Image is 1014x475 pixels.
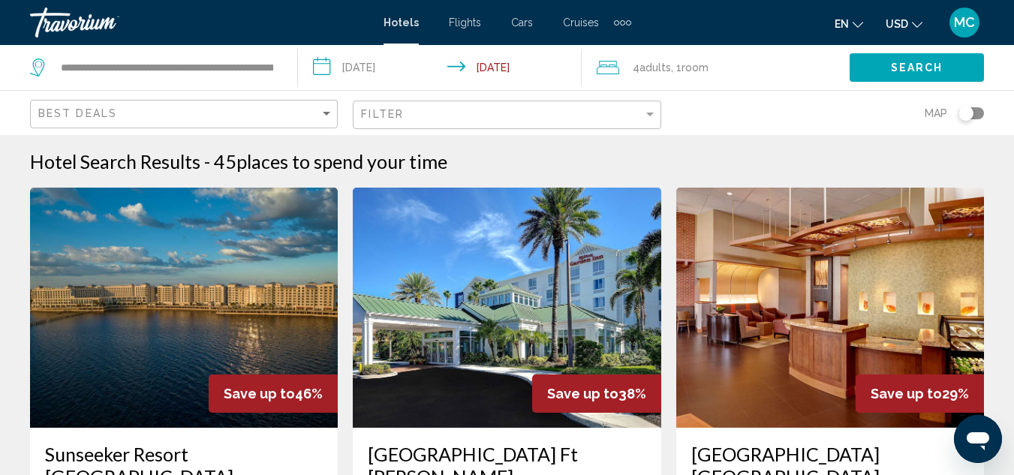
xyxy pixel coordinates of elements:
[30,150,200,173] h1: Hotel Search Results
[214,150,447,173] h2: 45
[547,386,618,401] span: Save up to
[856,374,984,413] div: 29%
[639,62,671,74] span: Adults
[511,17,533,29] a: Cars
[945,7,984,38] button: User Menu
[204,150,210,173] span: -
[236,150,447,173] span: places to spend your time
[38,107,117,119] span: Best Deals
[947,107,984,120] button: Toggle map
[835,13,863,35] button: Change language
[682,62,709,74] span: Room
[582,45,850,90] button: Travelers: 4 adults, 0 children
[532,374,661,413] div: 38%
[886,18,908,30] span: USD
[224,386,295,401] span: Save up to
[30,188,338,428] img: Hotel image
[353,100,660,131] button: Filter
[633,57,671,78] span: 4
[449,17,481,29] a: Flights
[614,11,631,35] button: Extra navigation items
[361,108,404,120] span: Filter
[850,53,984,81] button: Search
[353,188,660,428] img: Hotel image
[835,18,849,30] span: en
[925,103,947,124] span: Map
[298,45,581,90] button: Check-in date: Sep 19, 2025 Check-out date: Sep 21, 2025
[891,62,943,74] span: Search
[871,386,942,401] span: Save up to
[954,415,1002,463] iframe: Button to launch messaging window
[384,17,419,29] a: Hotels
[30,8,369,38] a: Travorium
[671,57,709,78] span: , 1
[209,374,338,413] div: 46%
[676,188,984,428] img: Hotel image
[38,108,333,121] mat-select: Sort by
[563,17,599,29] a: Cruises
[954,15,975,30] span: MC
[886,13,922,35] button: Change currency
